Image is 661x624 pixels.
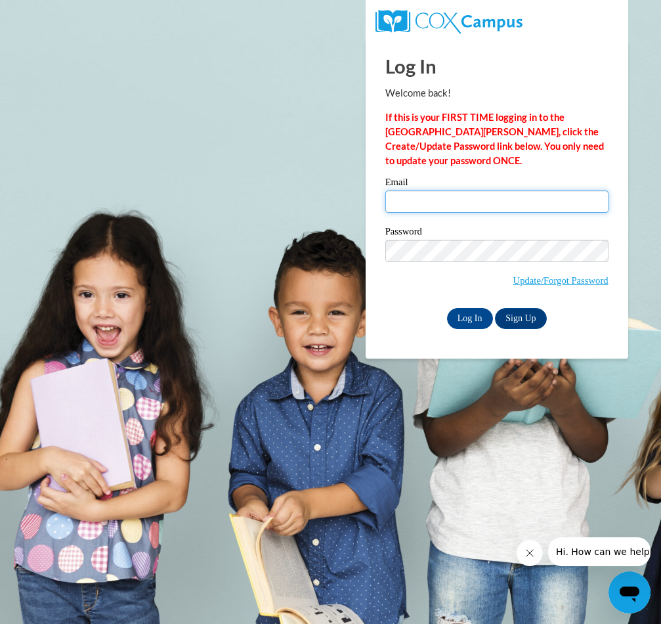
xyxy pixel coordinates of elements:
[385,112,604,166] strong: If this is your FIRST TIME logging in to the [GEOGRAPHIC_DATA][PERSON_NAME], click the Create/Upd...
[375,10,522,33] img: COX Campus
[513,275,608,286] a: Update/Forgot Password
[447,308,493,329] input: Log In
[8,9,106,20] span: Hi. How can we help?
[548,537,650,566] iframe: Message from company
[385,177,608,190] label: Email
[385,53,608,79] h1: Log In
[385,86,608,100] p: Welcome back!
[495,308,546,329] a: Sign Up
[608,571,650,613] iframe: Button to launch messaging window
[517,540,543,566] iframe: Close message
[385,227,608,240] label: Password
